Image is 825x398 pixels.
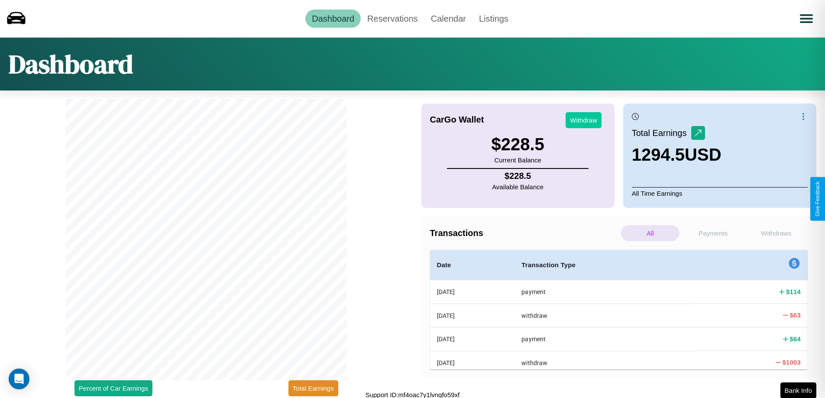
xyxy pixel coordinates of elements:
[794,6,819,31] button: Open menu
[521,260,687,270] h4: Transaction Type
[430,351,515,374] th: [DATE]
[632,187,808,199] p: All Time Earnings
[9,369,29,389] div: Open Intercom Messenger
[684,225,742,241] p: Payments
[790,311,801,320] h4: $ 63
[430,228,619,238] h4: Transactions
[424,10,472,28] a: Calendar
[361,10,424,28] a: Reservations
[430,304,515,327] th: [DATE]
[472,10,515,28] a: Listings
[9,46,133,82] h1: Dashboard
[514,304,694,327] th: withdraw
[514,327,694,351] th: payment
[305,10,361,28] a: Dashboard
[747,225,806,241] p: Withdraws
[632,125,691,141] p: Total Earnings
[815,181,821,217] div: Give Feedback
[514,351,694,374] th: withdraw
[288,380,338,396] button: Total Earnings
[621,225,679,241] p: All
[566,112,602,128] button: Withdraw
[74,380,152,396] button: Percent of Car Earnings
[491,135,544,154] h3: $ 228.5
[790,334,801,343] h4: $ 64
[492,171,544,181] h4: $ 228.5
[430,327,515,351] th: [DATE]
[430,280,515,304] th: [DATE]
[514,280,694,304] th: payment
[492,181,544,193] p: Available Balance
[786,287,801,296] h4: $ 114
[632,145,721,165] h3: 1294.5 USD
[430,115,484,125] h4: CarGo Wallet
[783,358,801,367] h4: $ 1003
[491,154,544,166] p: Current Balance
[437,260,508,270] h4: Date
